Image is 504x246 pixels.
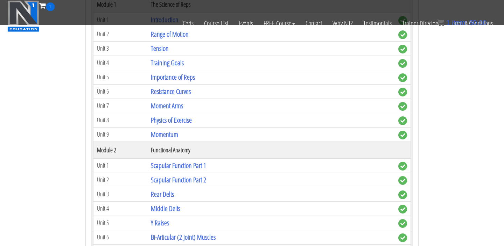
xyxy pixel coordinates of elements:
[151,161,206,170] a: Scapular Function Part 1
[93,127,147,142] td: Unit 9
[177,11,199,36] a: Certs
[93,187,147,201] td: Unit 3
[398,102,407,111] span: complete
[398,116,407,125] span: complete
[151,175,206,184] a: Scapular Function Part 2
[93,56,147,70] td: Unit 4
[93,113,147,127] td: Unit 8
[93,158,147,173] td: Unit 1
[93,142,147,158] th: Module 2
[151,218,169,227] a: Y Raises
[151,232,216,242] a: Bi-Articular (2 Joint) Muscles
[147,142,395,158] th: Functional Anatomy
[358,11,397,36] a: Testimonials
[258,11,300,36] a: FREE Course
[469,19,473,27] span: $
[452,19,467,27] span: item:
[300,11,327,36] a: Contact
[398,190,407,199] span: complete
[398,233,407,242] span: complete
[398,162,407,171] span: complete
[93,70,147,84] td: Unit 5
[398,131,407,139] span: complete
[7,0,39,32] img: n1-education
[398,88,407,96] span: complete
[446,19,450,27] span: 1
[398,45,407,53] span: complete
[151,87,191,96] a: Resistance Curves
[151,44,169,53] a: Tension
[93,201,147,216] td: Unit 4
[398,205,407,214] span: complete
[233,11,258,36] a: Events
[398,59,407,68] span: complete
[469,19,486,27] bdi: 0.00
[93,216,147,230] td: Unit 5
[151,29,189,39] a: Range of Motion
[151,58,184,67] a: Training Goals
[93,230,147,244] td: Unit 6
[93,99,147,113] td: Unit 7
[93,41,147,56] td: Unit 3
[151,189,174,199] a: Rear Delts
[93,173,147,187] td: Unit 2
[199,11,233,36] a: Course List
[398,73,407,82] span: complete
[151,115,192,125] a: Physics of Exercise
[46,2,55,11] span: 1
[151,101,183,110] a: Moment Arms
[397,11,444,36] a: Trainer Directory
[437,19,444,26] img: icon11.png
[398,219,407,228] span: complete
[444,11,498,36] a: Terms & Conditions
[39,1,55,10] a: 1
[398,176,407,185] span: complete
[151,204,180,213] a: Middle Delts
[93,84,147,99] td: Unit 6
[151,72,195,82] a: Importance of Reps
[437,19,486,27] a: 1 item: $0.00
[151,130,178,139] a: Momentum
[327,11,358,36] a: Why N1?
